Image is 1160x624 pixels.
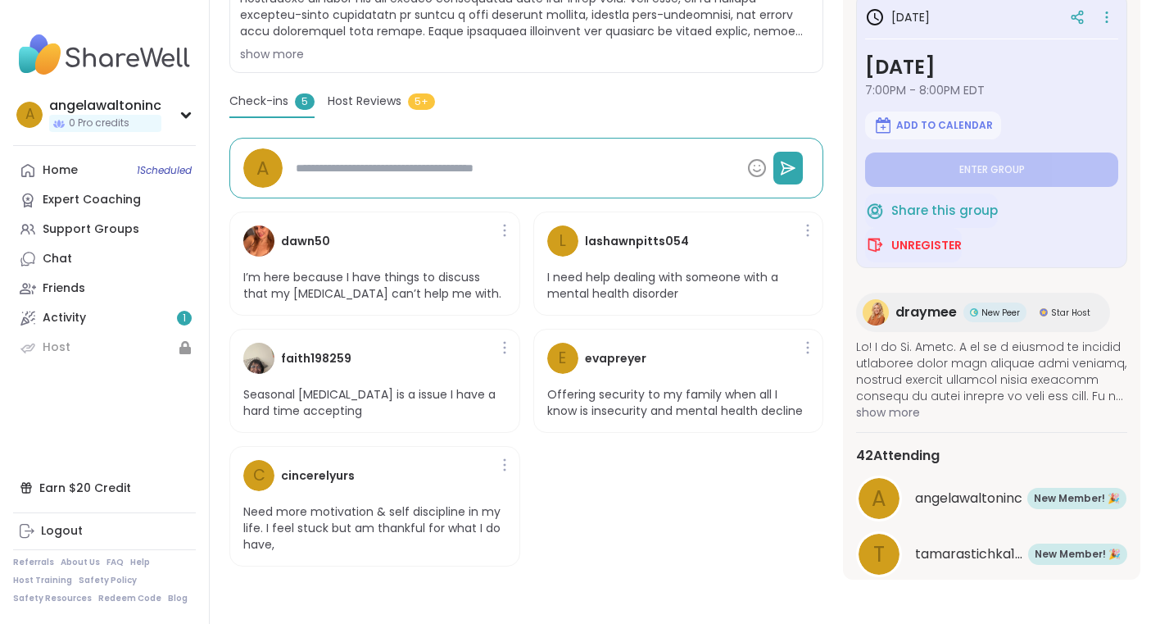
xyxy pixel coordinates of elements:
button: Unregister [865,228,962,262]
a: Help [130,557,150,568]
button: Enter group [865,153,1118,187]
span: 0 Pro credits [69,116,129,130]
a: Home1Scheduled [13,156,196,185]
a: Redeem Code [98,593,161,604]
a: Logout [13,517,196,546]
div: angelawaltoninc [49,97,161,115]
div: Friends [43,280,85,297]
p: Offering security to my family when all I know is insecurity and mental health decline [547,387,810,419]
a: Blog [168,593,188,604]
a: Chat [13,244,196,274]
img: ShareWell Nav Logo [13,26,196,84]
a: Activity1 [13,303,196,333]
h4: evapreyer [585,350,646,367]
span: New Peer [981,307,1020,319]
a: Expert Coaching [13,185,196,215]
img: ShareWell Logomark [873,116,893,135]
img: ShareWell Logomark [865,235,885,255]
span: t [873,539,885,571]
a: Safety Policy [79,575,137,586]
h3: [DATE] [865,52,1118,82]
a: Host [13,333,196,362]
span: e [559,347,566,371]
span: a [256,154,270,183]
div: Earn $20 Credit [13,473,196,503]
span: Share this group [891,202,998,221]
div: Logout [41,523,83,540]
span: 7:00PM - 8:00PM EDT [865,82,1118,98]
img: New Peer [970,308,978,317]
a: draymeedraymeeNew PeerNew PeerStar HostStar Host [856,293,1110,332]
img: ShareWell Logomark [865,201,885,221]
p: Seasonal [MEDICAL_DATA] is a issue I have a hard time accepting [243,387,506,419]
a: About Us [61,557,100,568]
div: Host [43,339,70,356]
span: Star Host [1051,307,1090,319]
span: 5 [295,93,315,110]
a: Friends [13,274,196,303]
a: Host Training [13,575,72,586]
div: Chat [43,251,72,267]
span: 42 Attending [856,446,940,466]
a: aangelawaltonincNew Member! 🎉 [856,476,1127,522]
p: Need more motivation & self discipline in my life. I feel stuck but am thankful for what I do have, [243,504,506,553]
a: Safety Resources [13,593,92,604]
h4: dawn50 [281,233,330,250]
span: show more [856,404,1127,421]
div: show more [240,46,813,62]
span: Check-ins [229,93,288,110]
div: Expert Coaching [43,192,141,208]
span: Host Reviews [328,93,401,110]
p: I’m here because I have things to discuss that my [MEDICAL_DATA] can’t help me with. [243,270,506,302]
span: New Member! 🎉 [1034,491,1120,506]
a: ttamarastichka15New Member! 🎉 [856,531,1127,577]
span: 1 Scheduled [137,164,192,177]
div: Activity [43,310,86,326]
img: draymee [863,299,889,326]
img: dawn50 [243,225,274,257]
span: Add to Calendar [896,119,993,132]
p: I need help dealing with someone with a mental health disorder [547,270,810,302]
h4: cincerelyurs [281,467,355,485]
span: a [872,483,886,515]
img: Star Host [1040,308,1048,317]
img: faith198259 [243,343,274,374]
span: angelawaltoninc [915,489,1022,508]
button: Share this group [865,194,998,228]
span: tamarastichka15 [915,544,1023,564]
span: draymee [895,303,957,322]
a: FAQ [106,557,124,568]
span: New Member! 🎉 [1035,547,1121,562]
a: Support Groups [13,215,196,244]
span: a [25,104,34,125]
h4: faith198259 [281,350,351,367]
span: Enter group [959,163,1025,176]
span: c [253,464,265,488]
span: 5+ [408,93,435,110]
div: Home [43,162,78,179]
span: 1 [183,312,186,326]
span: Lo! I do Si. Ametc. A el se d eiusmod te incidid utlaboree dolor magn aliquae admi veniamq, nostr... [856,339,1127,404]
button: Add to Calendar [865,112,1001,139]
h3: [DATE] [865,7,930,27]
span: Unregister [891,237,962,253]
span: l [560,230,566,253]
a: Referrals [13,557,54,568]
h4: lashawnpitts054 [585,233,689,250]
div: Support Groups [43,221,139,238]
